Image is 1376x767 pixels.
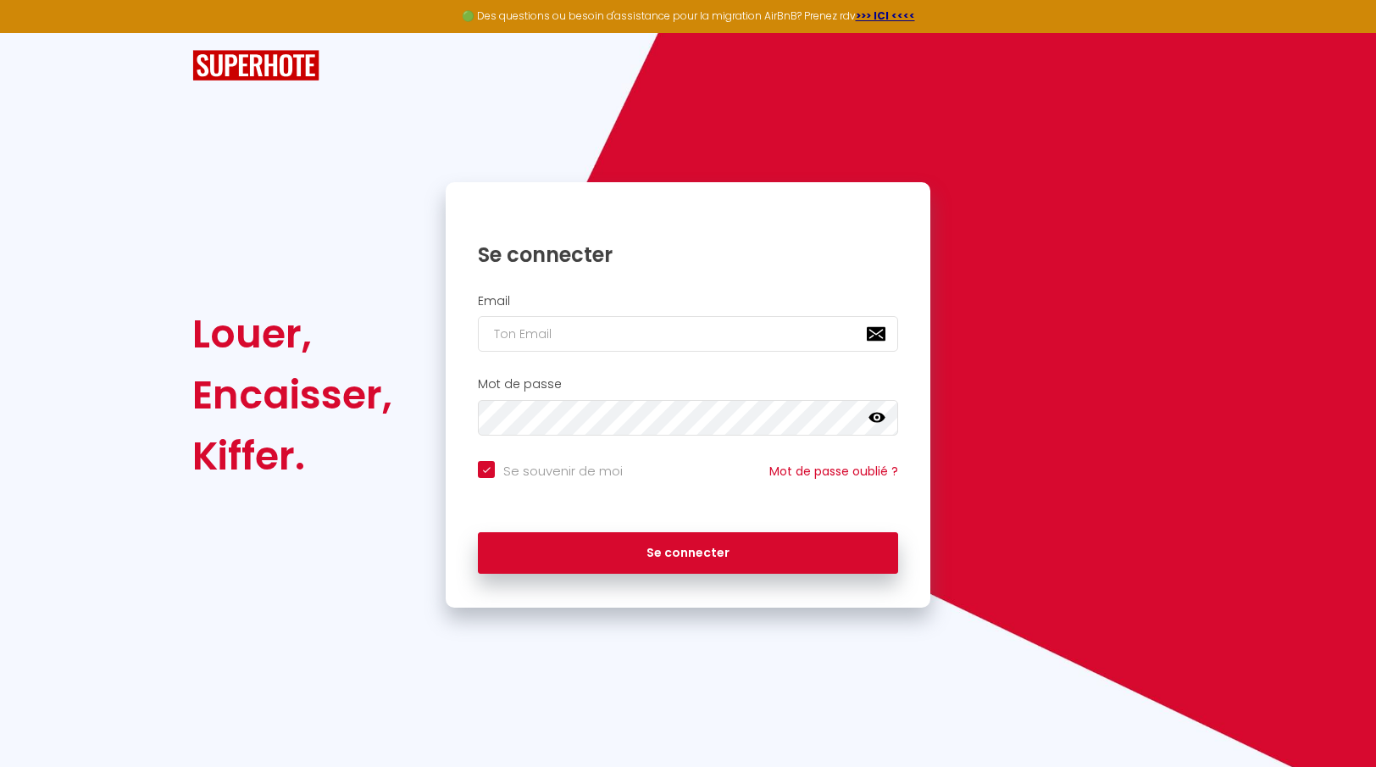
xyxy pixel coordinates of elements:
[478,532,898,575] button: Se connecter
[478,242,898,268] h1: Se connecter
[478,294,898,308] h2: Email
[192,364,392,425] div: Encaisser,
[478,377,898,392] h2: Mot de passe
[769,463,898,480] a: Mot de passe oublié ?
[856,8,915,23] a: >>> ICI <<<<
[192,303,392,364] div: Louer,
[478,316,898,352] input: Ton Email
[192,50,319,81] img: SuperHote logo
[192,425,392,486] div: Kiffer.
